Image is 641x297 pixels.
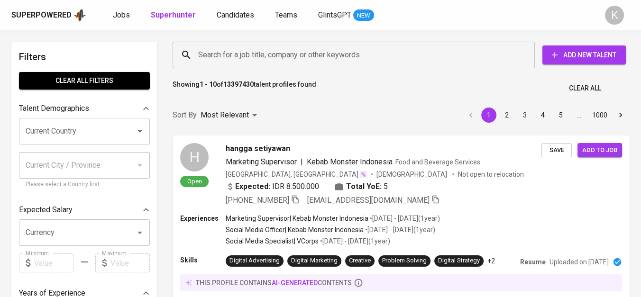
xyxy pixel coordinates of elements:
button: Go to page 3 [517,108,532,123]
span: Teams [275,10,297,19]
div: Digital Strategy [438,256,480,265]
button: Clear All [565,80,605,97]
span: Open [183,177,206,185]
div: Digital Advertising [229,256,280,265]
a: Superhunter [151,9,198,21]
input: Value [110,253,150,272]
span: GlintsGPT [318,10,351,19]
div: … [571,110,586,120]
span: NEW [353,11,374,20]
span: Add New Talent [550,49,618,61]
h6: Filters [19,49,150,64]
img: magic_wand.svg [359,171,367,178]
p: Marketing Supervisor | Kebab Monster Indonesia [226,214,368,223]
span: Clear All [569,82,601,94]
a: Teams [275,9,299,21]
span: Candidates [217,10,254,19]
p: Resume [520,257,546,267]
span: Save [546,145,567,156]
button: Clear All filters [19,72,150,90]
button: Add to job [577,143,622,158]
button: Go to page 1000 [589,108,610,123]
p: Talent Demographics [19,103,89,114]
a: Candidates [217,9,256,21]
a: Jobs [113,9,132,21]
div: Expected Salary [19,200,150,219]
p: Not open to relocation [458,170,524,179]
button: Save [541,143,572,158]
p: Expected Salary [19,204,73,216]
div: Superpowered [11,10,72,21]
button: Open [133,226,147,239]
img: app logo [73,8,86,22]
span: hangga setiyawan [226,143,290,154]
span: 5 [384,181,388,192]
span: Clear All filters [27,75,142,87]
p: Social Media Officer | Kebab Monster Indonesia [226,225,364,234]
b: Expected: [235,181,270,192]
span: Jobs [113,10,130,19]
nav: pagination navigation [462,108,630,123]
b: 13397430 [223,81,254,88]
p: • [DATE] - [DATE] ( 1 year ) [364,225,435,234]
p: Social Media Specialist | VCorps [226,236,319,246]
p: • [DATE] - [DATE] ( 1 year ) [368,214,440,223]
p: Most Relevant [201,109,249,121]
p: Skills [180,255,226,265]
button: Go to next page [613,108,628,123]
button: Go to page 5 [553,108,568,123]
div: IDR 8.500.000 [226,181,319,192]
button: Go to page 2 [499,108,514,123]
span: Marketing Supervisor [226,157,297,166]
div: [GEOGRAPHIC_DATA], [GEOGRAPHIC_DATA] [226,170,367,179]
div: Talent Demographics [19,99,150,118]
button: Go to page 4 [535,108,550,123]
div: Digital Marketing [291,256,338,265]
div: Most Relevant [201,107,260,124]
p: • [DATE] - [DATE] ( 1 year ) [319,236,390,246]
a: Superpoweredapp logo [11,8,86,22]
a: GlintsGPT NEW [318,9,374,21]
div: K [605,6,624,25]
div: Creative [349,256,371,265]
span: Kebab Monster Indonesia [307,157,393,166]
span: Food and Beverage Services [395,158,480,166]
p: Showing of talent profiles found [173,80,316,97]
span: [EMAIL_ADDRESS][DOMAIN_NAME] [307,196,430,205]
span: | [301,156,303,168]
p: this profile contains contents [196,278,352,288]
span: AI-generated [272,279,318,287]
span: [DEMOGRAPHIC_DATA] [376,170,449,179]
b: 1 - 10 [200,81,217,88]
button: Open [133,125,147,138]
b: Total YoE: [346,181,382,192]
p: Uploaded on [DATE] [549,257,609,267]
div: Problem Solving [382,256,427,265]
p: +2 [487,256,495,266]
p: Sort By [173,109,197,121]
button: Add New Talent [542,45,626,64]
button: page 1 [481,108,496,123]
input: Value [34,253,73,272]
p: Experiences [180,214,226,223]
div: H [180,143,209,171]
span: [PHONE_NUMBER] [226,196,289,205]
b: Superhunter [151,10,196,19]
p: Please select a Country first [26,180,143,189]
span: Add to job [582,145,617,156]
